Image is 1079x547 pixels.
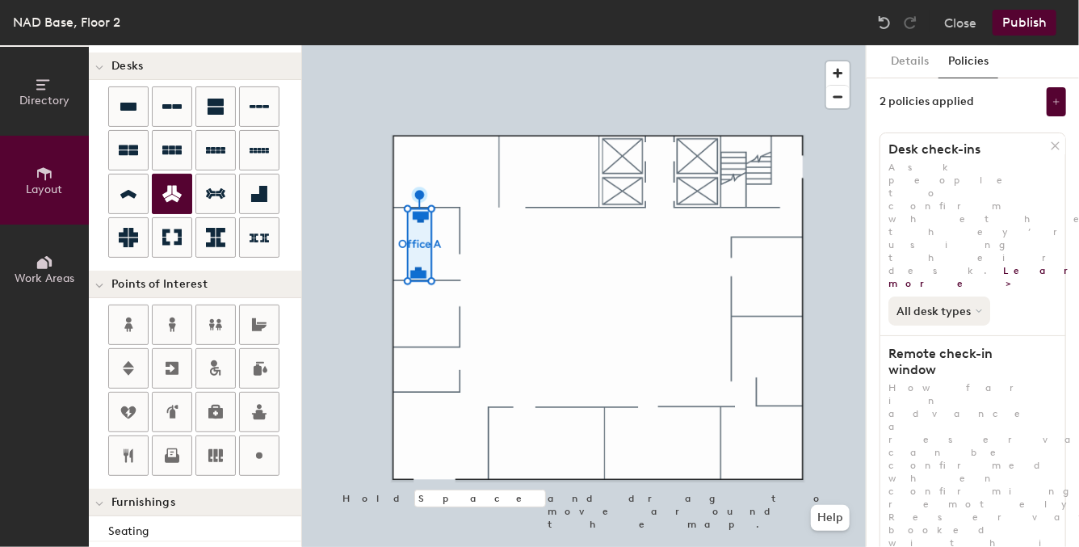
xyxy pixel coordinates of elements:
div: 2 policies applied [880,95,974,108]
span: Layout [27,183,63,196]
button: Details [881,45,938,78]
img: Undo [876,15,892,31]
img: Redo [902,15,918,31]
div: Seating [108,523,301,541]
span: Points of Interest [111,278,208,291]
span: Work Areas [15,271,74,285]
span: Directory [19,94,69,107]
button: All desk types [888,297,990,326]
button: Policies [938,45,998,78]
span: Desks [111,60,143,73]
button: Help [811,505,850,531]
h1: Remote check-in window [880,346,1051,378]
button: Publish [993,10,1056,36]
div: NAD Base, Floor 2 [13,12,120,32]
button: Close [944,10,976,36]
span: Furnishings [111,496,175,509]
h1: Desk check-ins [880,141,1051,158]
